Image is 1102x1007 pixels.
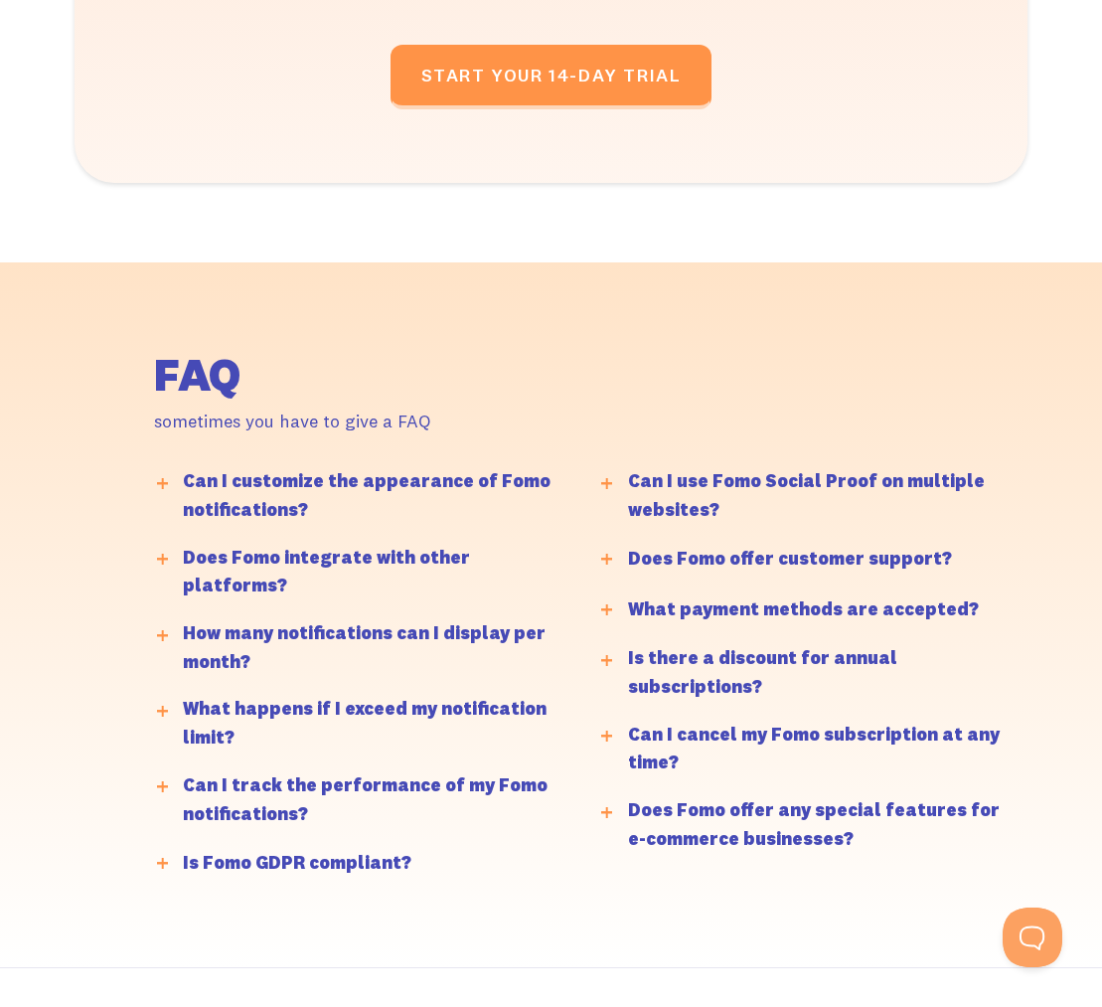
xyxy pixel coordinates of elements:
div: Does Fomo integrate with other platforms? [183,544,558,601]
div: Can I use Fomo Social Proof on multiple websites? [628,467,1004,525]
div: What happens if I exceed my notification limit? [183,695,558,753]
div: sometimes you have to give a FAQ [154,408,989,436]
div: Can I cancel my Fomo subscription at any time? [628,721,1004,778]
div: Can I track the performance of my Fomo notifications? [183,771,558,829]
div: Does Fomo offer any special features for e-commerce businesses? [628,796,1004,854]
div: Can I customize the appearance of Fomo notifications? [183,467,558,525]
div: What payment methods are accepted? [628,595,979,624]
div: Is Fomo GDPR compliant? [183,849,411,878]
div: Is there a discount for annual subscriptions? [628,644,1004,702]
a: START YOUR 14-DAY TRIAL [391,45,712,109]
div: How many notifications can I display per month? [183,619,558,677]
div: Does Fomo offer customer support? [628,545,952,574]
h2: FAQ [154,352,989,398]
iframe: Toggle Customer Support [1003,908,1062,967]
